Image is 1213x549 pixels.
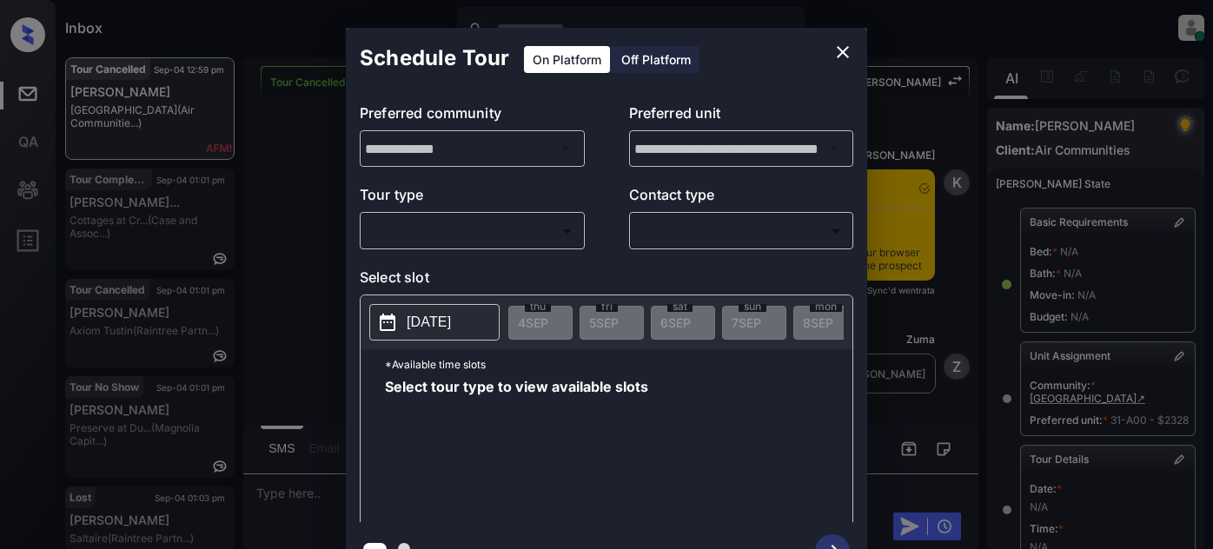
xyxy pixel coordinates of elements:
[629,184,854,212] p: Contact type
[825,35,860,69] button: close
[613,46,699,73] div: Off Platform
[407,312,451,333] p: [DATE]
[369,304,500,341] button: [DATE]
[360,103,585,130] p: Preferred community
[524,46,610,73] div: On Platform
[346,28,523,89] h2: Schedule Tour
[360,267,853,294] p: Select slot
[629,103,854,130] p: Preferred unit
[385,380,648,519] span: Select tour type to view available slots
[385,349,852,380] p: *Available time slots
[360,184,585,212] p: Tour type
